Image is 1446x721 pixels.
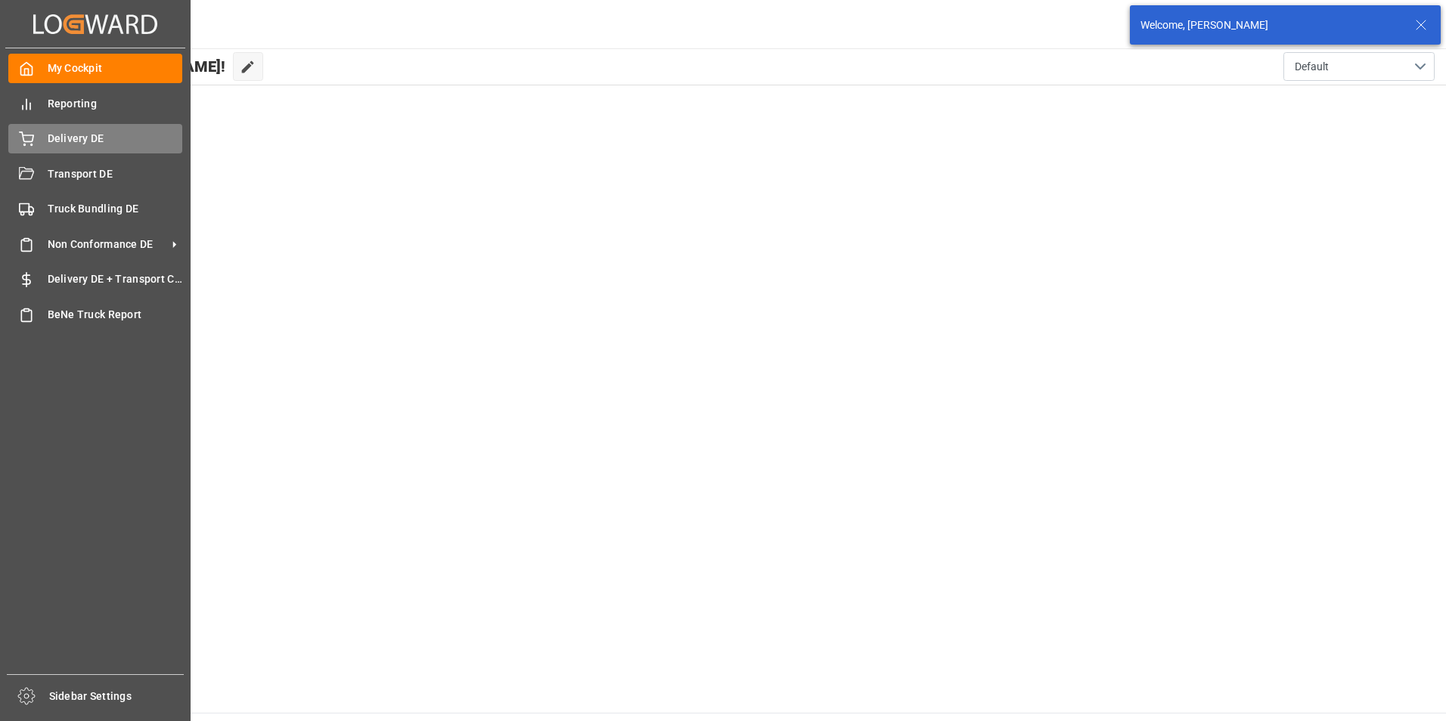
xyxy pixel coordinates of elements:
span: My Cockpit [48,60,183,76]
span: Delivery DE + Transport Cost [48,271,183,287]
span: Hello [PERSON_NAME]! [63,52,225,81]
a: My Cockpit [8,54,182,83]
span: Sidebar Settings [49,689,185,704]
span: BeNe Truck Report [48,307,183,323]
span: Truck Bundling DE [48,201,183,217]
a: Delivery DE + Transport Cost [8,265,182,294]
span: Default [1295,59,1329,75]
a: Transport DE [8,159,182,188]
span: Non Conformance DE [48,237,167,252]
a: Reporting [8,88,182,118]
button: open menu [1283,52,1435,81]
span: Transport DE [48,166,183,182]
a: BeNe Truck Report [8,299,182,329]
a: Truck Bundling DE [8,194,182,224]
div: Welcome, [PERSON_NAME] [1140,17,1401,33]
a: Delivery DE [8,124,182,153]
span: Reporting [48,96,183,112]
span: Delivery DE [48,131,183,147]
